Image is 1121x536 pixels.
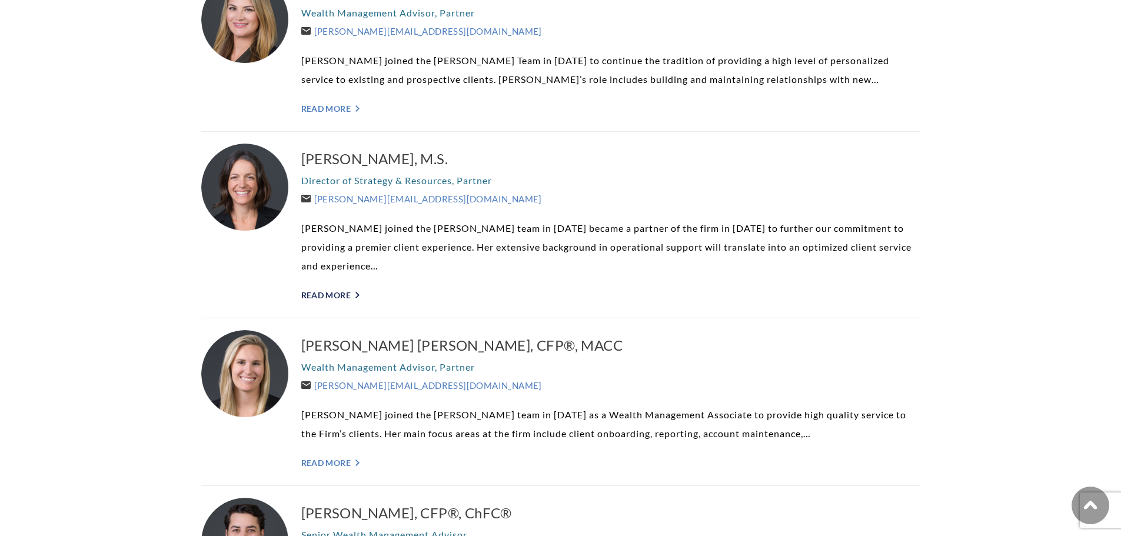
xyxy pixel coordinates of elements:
[301,51,920,89] p: [PERSON_NAME] joined the [PERSON_NAME] Team in [DATE] to continue the tradition of providing a hi...
[301,171,920,190] p: Director of Strategy & Resources, Partner
[301,194,542,204] a: [PERSON_NAME][EMAIL_ADDRESS][DOMAIN_NAME]
[301,358,920,377] p: Wealth Management Advisor, Partner
[301,290,920,300] a: Read More ">
[301,504,920,522] a: [PERSON_NAME], CFP®, ChFC®
[301,458,920,468] a: Read More ">
[301,104,920,114] a: Read More ">
[301,149,920,168] a: [PERSON_NAME], M.S.
[301,336,920,355] a: [PERSON_NAME] [PERSON_NAME], CFP®, MACC
[301,219,920,275] p: [PERSON_NAME] joined the [PERSON_NAME] team in [DATE] became a partner of the firm in [DATE] to f...
[301,405,920,443] p: [PERSON_NAME] joined the [PERSON_NAME] team in [DATE] as a Wealth Management Associate to provide...
[301,26,542,36] a: [PERSON_NAME][EMAIL_ADDRESS][DOMAIN_NAME]
[301,380,542,391] a: [PERSON_NAME][EMAIL_ADDRESS][DOMAIN_NAME]
[301,4,920,22] p: Wealth Management Advisor, Partner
